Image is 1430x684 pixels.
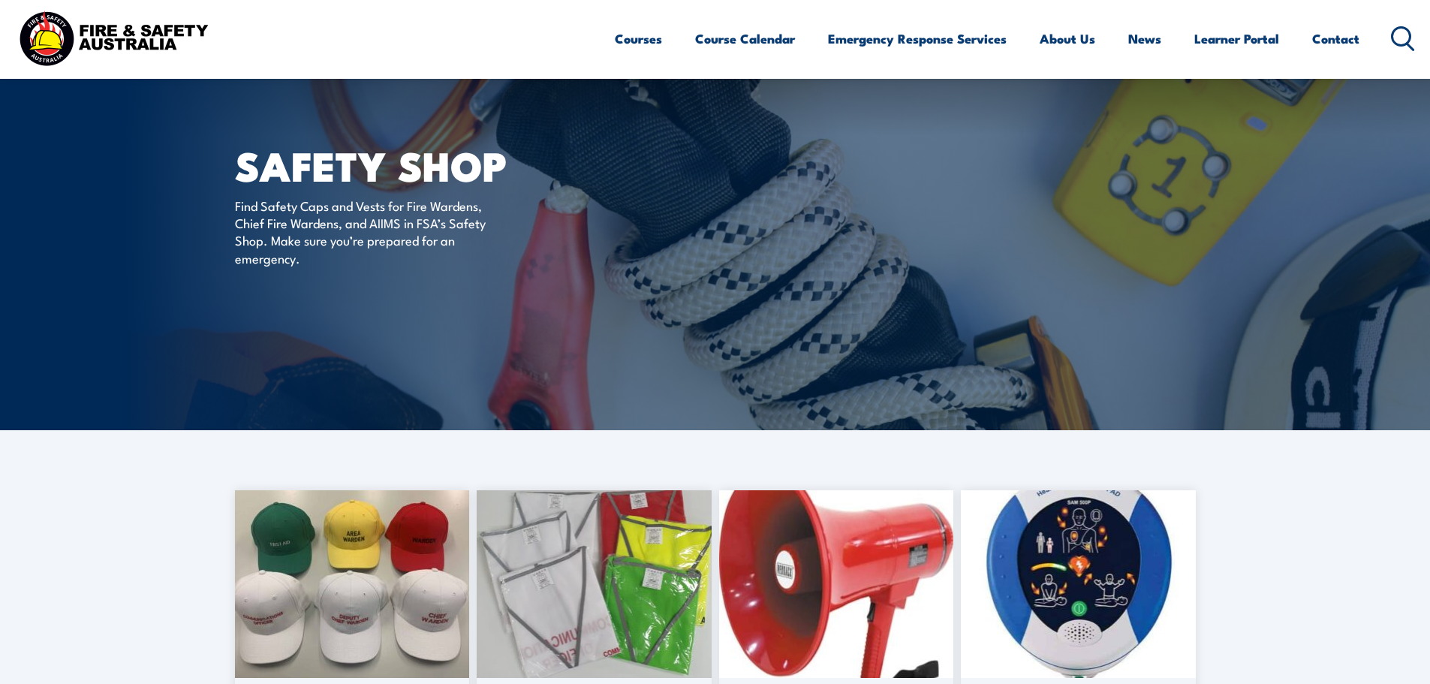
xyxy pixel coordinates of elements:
a: Course Calendar [695,19,795,59]
a: Emergency Response Services [828,19,1007,59]
img: caps-scaled-1.jpg [235,490,470,678]
a: Contact [1312,19,1359,59]
a: About Us [1040,19,1095,59]
a: News [1128,19,1161,59]
a: Courses [615,19,662,59]
img: megaphone-1.jpg [719,490,954,678]
a: Learner Portal [1194,19,1279,59]
img: 20230220_093531-scaled-1.jpg [477,490,712,678]
h1: SAFETY SHOP [235,147,606,182]
img: 500.jpg [961,490,1196,678]
p: Find Safety Caps and Vests for Fire Wardens, Chief Fire Wardens, and AIIMS in FSA’s Safety Shop. ... [235,197,509,267]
